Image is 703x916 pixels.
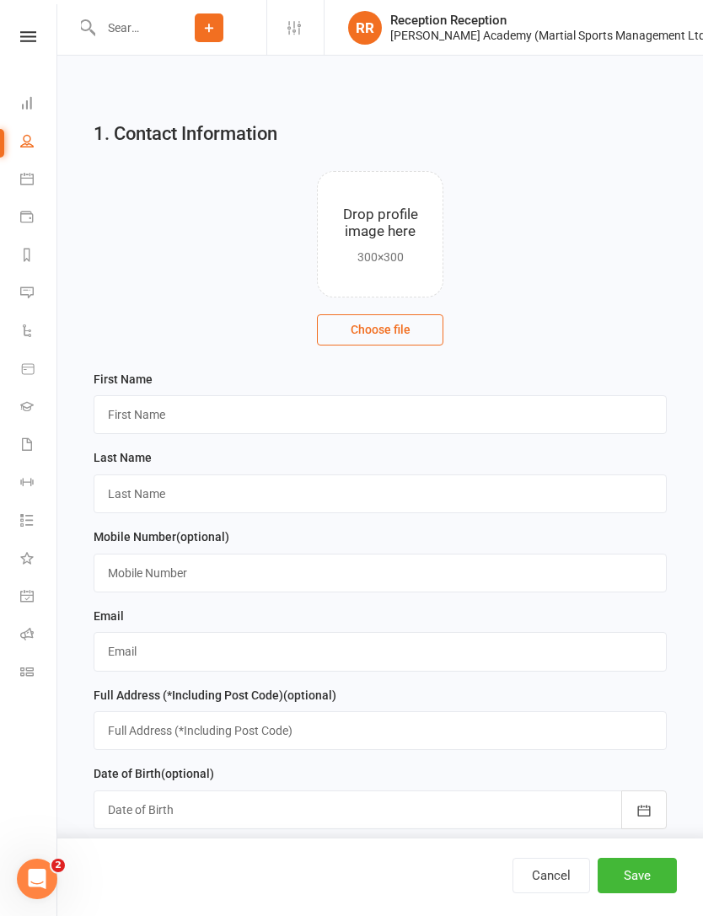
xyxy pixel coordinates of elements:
[94,395,667,434] input: First Name
[20,351,58,389] a: Product Sales
[94,554,667,592] input: Mobile Number
[598,858,677,893] button: Save
[20,162,58,200] a: Calendar
[20,200,58,238] a: Payments
[20,238,58,276] a: Reports
[95,16,152,40] input: Search...
[20,655,58,693] a: Class kiosk mode
[94,632,667,671] input: Email
[512,858,590,893] button: Cancel
[20,86,58,124] a: Dashboard
[20,541,58,579] a: What's New
[176,530,229,544] spang: (optional)
[317,314,443,345] button: Choose file
[94,124,667,144] h2: 1. Contact Information
[17,859,57,899] iframe: Intercom live chat
[20,617,58,655] a: Roll call kiosk mode
[94,686,336,704] label: Full Address (*Including Post Code)
[94,528,229,546] label: Mobile Number
[94,370,153,388] label: First Name
[283,688,336,702] spang: (optional)
[161,767,214,780] spang: (optional)
[94,474,667,513] input: Last Name
[94,764,214,783] label: Date of Birth
[94,607,124,625] label: Email
[20,124,58,162] a: People
[94,711,667,750] input: Full Address (*Including Post Code)
[348,11,382,45] div: RR
[94,448,152,467] label: Last Name
[51,859,65,872] span: 2
[20,579,58,617] a: General attendance kiosk mode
